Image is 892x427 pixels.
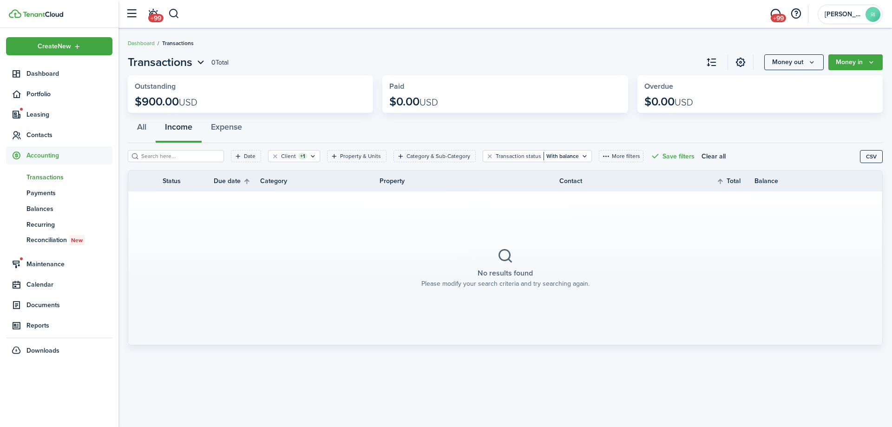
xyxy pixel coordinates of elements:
[271,152,279,160] button: Clear filter
[9,9,21,18] img: TenantCloud
[26,130,112,140] span: Contacts
[179,95,197,109] span: USD
[6,217,112,232] a: Recurring
[162,39,194,47] span: Transactions
[23,12,63,17] img: TenantCloud
[26,346,59,355] span: Downloads
[6,169,112,185] a: Transactions
[128,54,207,71] button: Transactions
[599,150,643,162] button: More filters
[380,176,559,186] th: Property
[394,150,476,162] filter-tag: Open filter
[716,176,754,187] th: Sort
[327,150,387,162] filter-tag: Open filter
[767,2,784,26] a: Messaging
[6,65,112,83] a: Dashboard
[486,152,494,160] button: Clear filter
[148,14,164,22] span: +99
[389,95,438,108] p: $0.00
[478,268,533,279] placeholder-title: No results found
[828,54,883,70] button: Open menu
[764,54,824,70] button: Money out
[866,7,880,22] avatar-text: RI
[754,176,810,186] th: Balance
[260,176,380,186] th: Category
[26,235,112,245] span: Reconciliation
[135,82,366,91] widget-stats-title: Outstanding
[139,152,221,161] input: Search here...
[244,152,256,160] filter-tag-label: Date
[163,176,214,186] th: Status
[26,69,112,79] span: Dashboard
[26,204,112,214] span: Balances
[764,54,824,70] button: Open menu
[771,14,786,22] span: +99
[644,95,693,108] p: $0.00
[544,152,579,160] filter-tag-value: With balance
[6,185,112,201] a: Payments
[123,5,140,23] button: Open sidebar
[168,6,180,22] button: Search
[135,95,197,108] p: $900.00
[6,316,112,335] a: Reports
[6,37,112,55] button: Open menu
[389,82,621,91] widget-stats-title: Paid
[26,259,112,269] span: Maintenance
[128,54,207,71] button: Open menu
[6,201,112,217] a: Balances
[26,89,112,99] span: Portfolio
[825,11,862,18] span: RANDALL INVESTMENT PROPERTIES
[38,43,71,50] span: Create New
[26,172,112,182] span: Transactions
[214,176,260,187] th: Sort
[211,58,229,67] header-page-total: 0 Total
[26,188,112,198] span: Payments
[26,151,112,160] span: Accounting
[144,2,162,26] a: Notifications
[26,321,112,330] span: Reports
[407,152,470,160] filter-tag-label: Category & Sub-Category
[128,39,155,47] a: Dashboard
[26,300,112,310] span: Documents
[650,150,695,162] button: Save filters
[26,220,112,230] span: Recurring
[788,6,804,22] button: Open resource center
[496,152,541,160] filter-tag-label: Transaction status
[202,115,251,143] button: Expense
[421,279,590,289] placeholder-description: Please modify your search criteria and try searching again.
[702,150,726,162] button: Clear all
[559,176,699,186] th: Contact
[268,150,320,162] filter-tag: Open filter
[71,236,83,244] span: New
[828,54,883,70] button: Money in
[675,95,693,109] span: USD
[128,115,156,143] button: All
[298,153,307,159] filter-tag-counter: +1
[420,95,438,109] span: USD
[231,150,261,162] filter-tag: Open filter
[6,232,112,248] a: ReconciliationNew
[26,110,112,119] span: Leasing
[644,82,876,91] widget-stats-title: Overdue
[340,152,381,160] filter-tag-label: Property & Units
[860,150,883,163] button: CSV
[26,280,112,289] span: Calendar
[483,150,592,162] filter-tag: Open filter
[281,152,296,160] filter-tag-label: Client
[128,54,192,71] span: Transactions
